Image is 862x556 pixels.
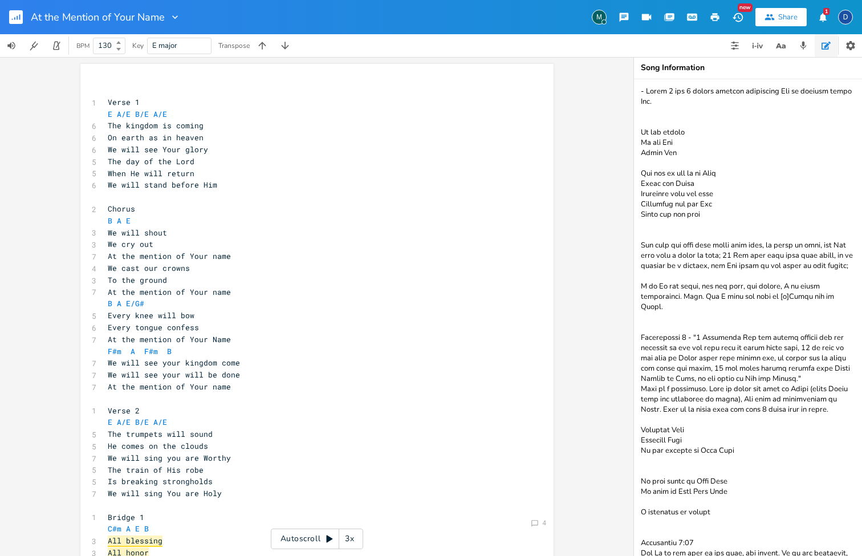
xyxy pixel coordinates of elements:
[132,42,144,49] div: Key
[108,287,231,297] span: At the mention of Your name
[108,334,231,344] span: At the mention of Your Name
[108,465,204,475] span: The train of His robe
[108,512,144,522] span: Bridge 1
[108,144,208,155] span: We will see Your glory
[271,529,363,549] div: Autoscroll
[108,382,231,392] span: At the mention of Your name
[108,453,231,463] span: We will sing you are Worthy
[592,10,607,25] div: Mik Sivak
[152,40,177,51] span: E major
[108,97,140,107] span: Verse 1
[108,120,204,131] span: The kingdom is coming
[153,109,167,119] span: A/E
[108,239,153,249] span: We cry out
[117,417,131,427] span: A/E
[131,346,135,356] span: A
[117,109,131,119] span: A/E
[108,228,167,238] span: We will shout
[108,109,112,119] span: E
[135,523,140,534] span: E
[108,263,190,273] span: We cast our crowns
[153,417,167,427] span: A/E
[838,4,853,30] button: D
[144,523,149,534] span: B
[108,370,240,380] span: We will see your will be done
[117,216,121,226] span: A
[108,476,213,486] span: Is breaking strongholds
[108,405,140,416] span: Verse 2
[135,109,149,119] span: B/E
[108,132,204,143] span: On earth as in heaven
[108,204,135,214] span: Chorus
[126,216,131,226] span: E
[108,251,231,261] span: At the mention of Your name
[108,346,121,356] span: F#m
[135,417,149,427] span: B/E
[823,8,830,15] div: 1
[76,43,90,49] div: BPM
[167,346,172,356] span: B
[108,298,112,309] span: B
[126,298,144,309] span: E/G#
[542,520,546,526] div: 4
[108,156,194,167] span: The day of the Lord
[108,441,208,451] span: He comes on the clouds
[108,417,112,427] span: E
[634,79,862,556] textarea: - Lorem 2 ips 6 dolors ametcon adipiscing Eli se doeiusm tempo Inc. Ut lab etdolo Ma ali Eni Admi...
[339,529,360,549] div: 3x
[108,310,194,320] span: Every knee will bow
[144,346,158,356] span: F#m
[108,180,217,190] span: We will stand before Him
[108,488,222,498] span: We will sing You are Holy
[811,7,834,27] button: 1
[31,12,165,22] span: At the Mention of Your Name
[108,275,167,285] span: To the ground
[108,358,240,368] span: We will see your kingdom come
[755,8,807,26] button: Share
[117,298,121,309] span: A
[726,7,749,27] button: New
[126,523,131,534] span: A
[778,12,798,22] div: Share
[738,3,753,12] div: New
[108,168,194,178] span: When He will return
[838,10,853,25] div: David Jones
[108,322,199,332] span: Every tongue confess
[108,216,112,226] span: B
[108,523,121,534] span: C#m
[108,535,162,547] span: All blessing
[218,42,250,49] div: Transpose
[108,429,213,439] span: The trumpets will sound
[641,64,855,72] div: Song Information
